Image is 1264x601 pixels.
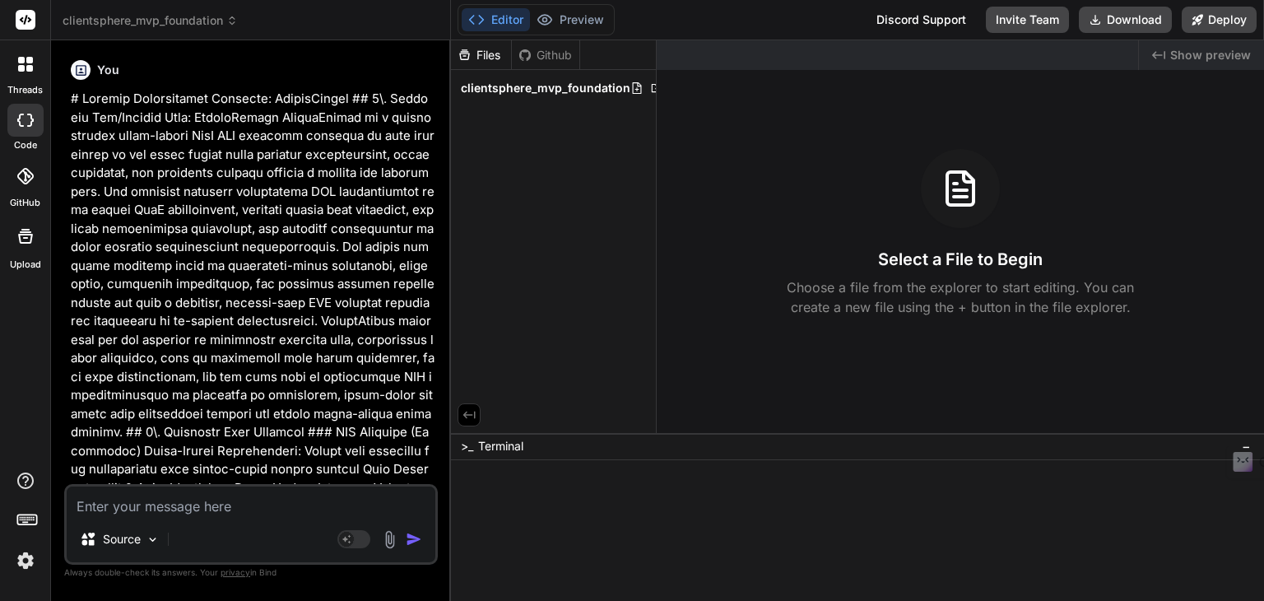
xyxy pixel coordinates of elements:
label: Upload [10,258,41,272]
h3: Select a File to Begin [878,248,1043,271]
h6: You [97,62,119,78]
p: Choose a file from the explorer to start editing. You can create a new file using the + button in... [776,277,1145,317]
label: threads [7,83,43,97]
div: Github [512,47,579,63]
p: Source [103,531,141,547]
button: Preview [530,8,611,31]
span: clientsphere_mvp_foundation [461,80,630,96]
span: Terminal [478,438,523,454]
label: code [14,138,37,152]
button: Deploy [1182,7,1257,33]
button: Invite Team [986,7,1069,33]
span: privacy [221,567,250,577]
span: >_ [461,438,473,454]
span: − [1242,438,1251,454]
span: clientsphere_mvp_foundation [63,12,238,29]
img: Pick Models [146,533,160,547]
img: attachment [380,530,399,549]
div: Files [451,47,511,63]
p: Always double-check its answers. Your in Bind [64,565,438,580]
button: Editor [462,8,530,31]
div: Discord Support [867,7,976,33]
span: Show preview [1170,47,1251,63]
label: GitHub [10,196,40,210]
img: icon [406,531,422,547]
button: Download [1079,7,1172,33]
img: settings [12,547,39,575]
